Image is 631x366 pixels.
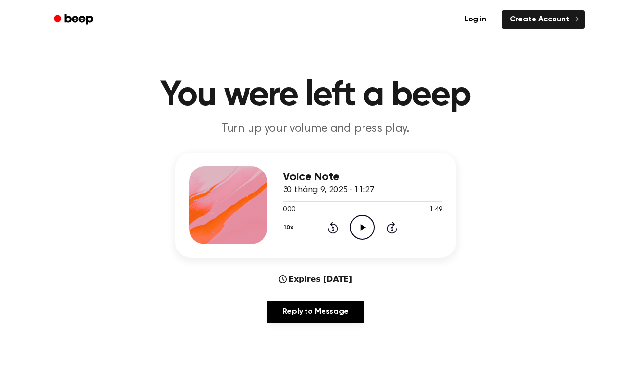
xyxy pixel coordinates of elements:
[429,205,442,215] span: 1:49
[279,273,352,285] div: Expires [DATE]
[47,10,102,29] a: Beep
[283,171,442,184] h3: Voice Note
[283,186,375,194] span: 30 tháng 9, 2025 · 11:27
[66,78,565,113] h1: You were left a beep
[129,121,503,137] p: Turn up your volume and press play.
[283,219,297,236] button: 1.0x
[283,205,295,215] span: 0:00
[267,301,364,323] a: Reply to Message
[502,10,585,29] a: Create Account
[455,8,496,31] a: Log in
